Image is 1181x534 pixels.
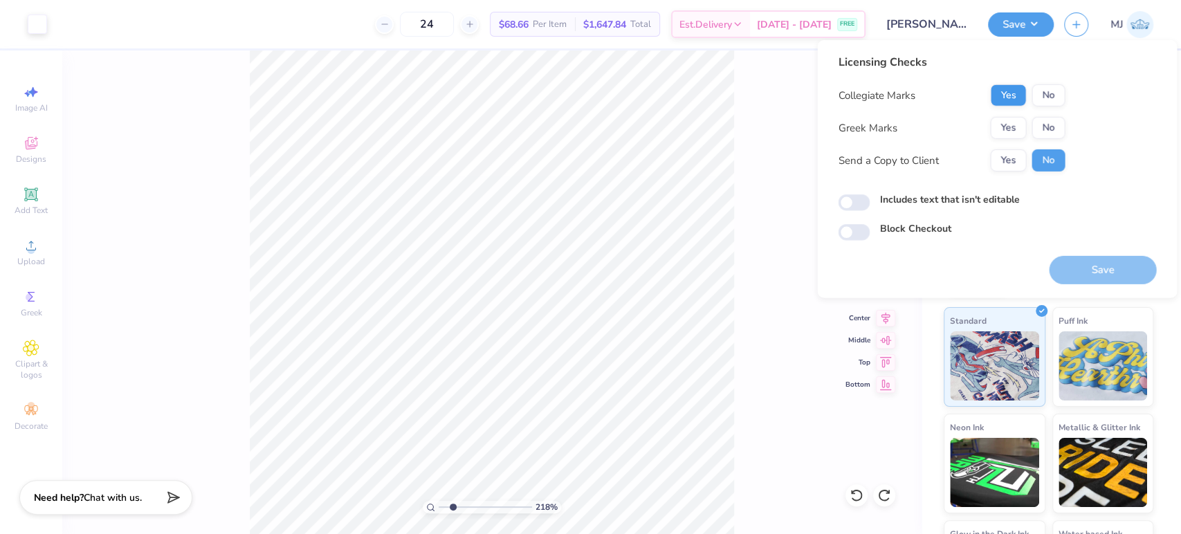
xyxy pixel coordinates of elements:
span: Upload [17,256,45,267]
span: Puff Ink [1059,313,1088,328]
button: Save [988,12,1054,37]
img: Standard [950,331,1039,400]
span: Per Item [533,17,567,32]
button: Yes [990,149,1026,172]
span: Neon Ink [950,420,984,434]
a: MJ [1110,11,1153,38]
button: Yes [990,84,1026,107]
img: Puff Ink [1059,331,1148,400]
input: – – [400,12,454,37]
img: Metallic & Glitter Ink [1059,438,1148,507]
div: Collegiate Marks [838,88,915,104]
span: Total [630,17,651,32]
span: MJ [1110,17,1123,33]
img: Neon Ink [950,438,1039,507]
span: Est. Delivery [679,17,732,32]
span: Designs [16,154,46,165]
strong: Need help? [34,491,84,504]
span: Image AI [15,102,48,113]
button: No [1032,84,1065,107]
span: FREE [840,19,854,29]
span: Standard [950,313,987,328]
span: Decorate [15,421,48,432]
span: Chat with us. [84,491,142,504]
span: $68.66 [499,17,529,32]
div: Licensing Checks [838,54,1065,71]
span: 218 % [535,501,558,513]
span: Greek [21,307,42,318]
button: Yes [990,117,1026,139]
input: Untitled Design [876,10,978,38]
span: Clipart & logos [7,358,55,380]
span: Add Text [15,205,48,216]
button: No [1032,149,1065,172]
div: Send a Copy to Client [838,153,938,169]
div: Greek Marks [838,120,897,136]
img: Mark Joshua Mullasgo [1126,11,1153,38]
span: Center [845,313,870,323]
span: Top [845,358,870,367]
span: Middle [845,335,870,345]
button: No [1032,117,1065,139]
label: Block Checkout [879,221,951,236]
span: $1,647.84 [583,17,626,32]
label: Includes text that isn't editable [879,192,1019,207]
span: Bottom [845,380,870,389]
span: Metallic & Glitter Ink [1059,420,1140,434]
span: [DATE] - [DATE] [757,17,832,32]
